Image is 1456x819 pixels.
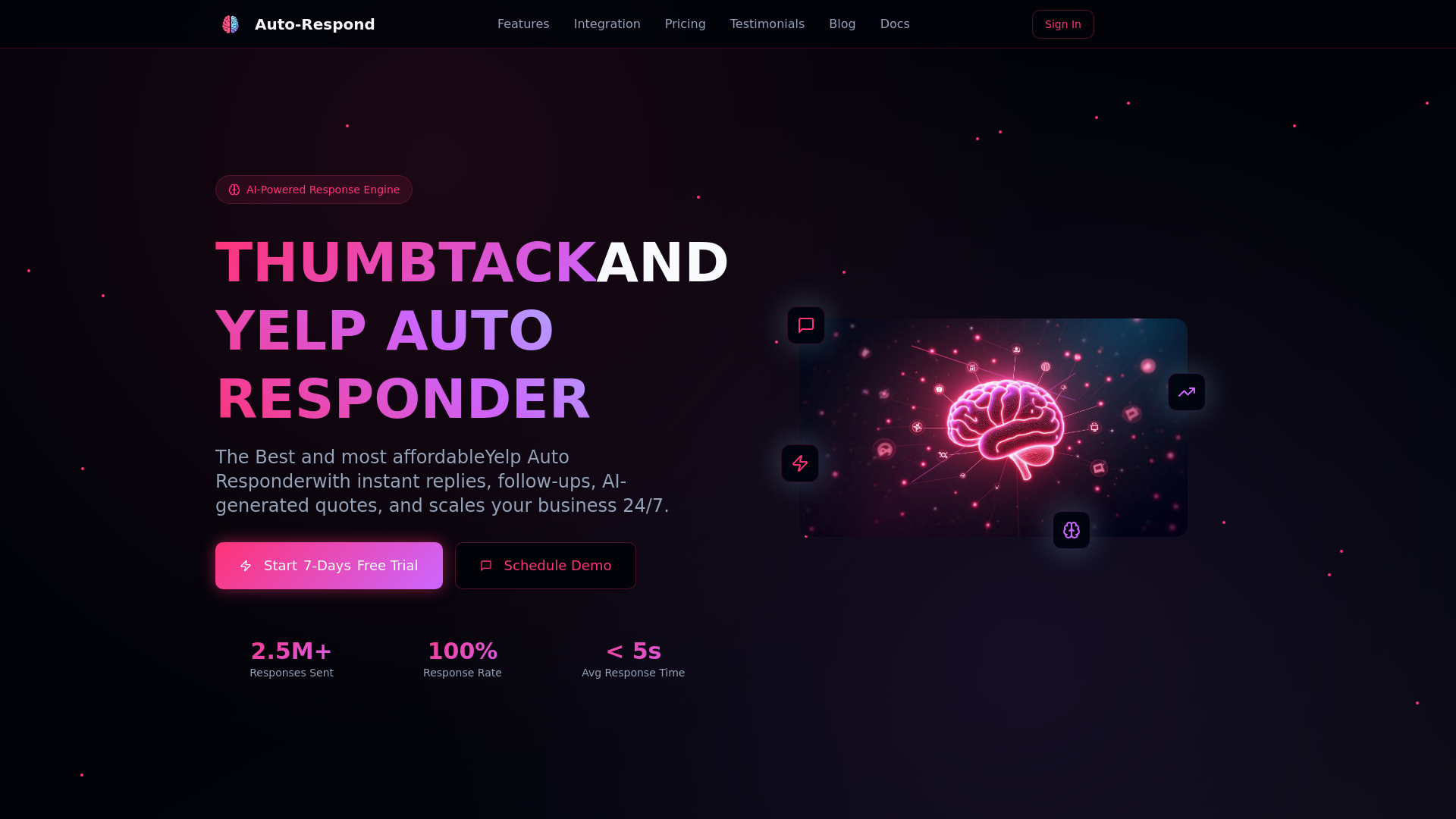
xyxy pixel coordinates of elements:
[255,14,375,35] div: Auto-Respond
[246,182,400,197] span: AI-Powered Response Engine
[221,15,240,33] img: Auto-Respond Logo
[215,445,710,518] p: The Best and most affordable with instant replies, follow-ups, AI-generated quotes, and scales yo...
[880,15,910,33] a: Docs
[215,231,596,294] span: THUMBTACK
[215,542,443,589] a: Start7-DaysFree Trial
[799,318,1188,537] img: AI Neural Network Brain
[455,542,637,589] button: Schedule Demo
[557,638,710,665] div: < 5s
[215,638,368,665] div: 2.5M+
[1099,8,1248,42] iframe: Sign in with Google Button
[1032,10,1094,39] a: Sign In
[215,447,570,492] span: Yelp Auto Responder
[215,297,710,433] h1: YELP AUTO RESPONDER
[829,15,855,33] a: Blog
[215,9,375,39] a: Auto-Respond LogoAuto-Respond
[215,665,368,680] div: Responses Sent
[303,555,351,576] span: 7-Days
[497,15,550,33] a: Features
[574,15,641,33] a: Integration
[386,665,538,680] div: Response Rate
[557,665,710,680] div: Avg Response Time
[596,231,730,294] span: AND
[665,15,706,33] a: Pricing
[730,15,805,33] a: Testimonials
[386,638,538,665] div: 100%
